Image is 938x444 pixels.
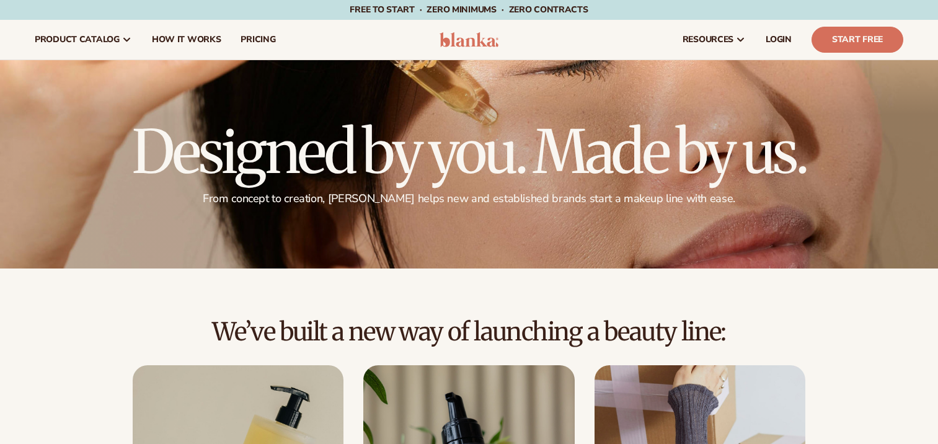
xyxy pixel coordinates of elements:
[673,20,756,60] a: resources
[35,318,903,345] h2: We’ve built a new way of launching a beauty line:
[132,192,807,206] p: From concept to creation, [PERSON_NAME] helps new and established brands start a makeup line with...
[812,27,903,53] a: Start Free
[683,35,733,45] span: resources
[25,20,142,60] a: product catalog
[132,122,807,182] h1: Designed by you. Made by us.
[35,35,120,45] span: product catalog
[440,32,498,47] img: logo
[152,35,221,45] span: How It Works
[241,35,275,45] span: pricing
[231,20,285,60] a: pricing
[350,4,588,16] span: Free to start · ZERO minimums · ZERO contracts
[142,20,231,60] a: How It Works
[756,20,802,60] a: LOGIN
[766,35,792,45] span: LOGIN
